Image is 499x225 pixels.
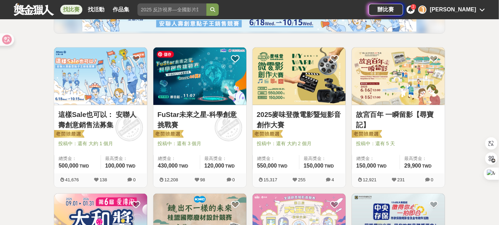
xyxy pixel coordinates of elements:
[404,155,441,162] span: 最高獎金：
[225,164,235,169] span: TWD
[356,140,441,147] span: 投稿中：還有 5 天
[304,163,324,169] span: 150,000
[138,3,206,16] input: 2025 反詐視界—全國影片競賽
[363,177,377,182] span: 12,921
[430,6,476,14] div: [PERSON_NAME]
[105,155,143,162] span: 最高獎金：
[60,5,82,14] a: 找比賽
[253,47,346,105] img: Cover Image
[397,177,405,182] span: 231
[418,6,427,14] div: J
[422,164,431,169] span: TWD
[157,51,174,58] span: 儲存
[133,177,135,182] span: 0
[54,47,147,105] img: Cover Image
[264,177,277,182] span: 15,317
[404,163,421,169] span: 29,900
[431,177,433,182] span: 0
[257,155,295,162] span: 總獎金：
[232,177,235,182] span: 0
[157,109,242,130] a: FuStar未來之星-科學創意挑戰賽
[179,164,188,169] span: TWD
[153,47,246,105] img: Cover Image
[356,109,441,130] a: 故宮百年 一瞬留影【尋寶記】
[204,155,242,162] span: 最高獎金：
[126,164,135,169] span: TWD
[158,163,178,169] span: 430,000
[369,4,403,15] a: 辦比賽
[332,177,334,182] span: 4
[100,177,107,182] span: 138
[152,130,184,139] img: 老闆娘嚴選
[352,47,445,105] img: Cover Image
[356,155,396,162] span: 總獎金：
[298,177,306,182] span: 255
[251,130,283,139] img: 老闆娘嚴選
[278,164,287,169] span: TWD
[257,140,342,147] span: 投稿中：還有 大約 2 個月
[59,163,79,169] span: 500,000
[53,130,84,139] img: 老闆娘嚴選
[59,155,96,162] span: 總獎金：
[413,5,415,9] span: 2
[200,177,205,182] span: 98
[257,109,342,130] a: 2025麥味登微電影暨短影音創作大賽
[58,140,143,147] span: 投稿中：還有 大約 1 個月
[350,130,382,139] img: 老闆娘嚴選
[85,5,107,14] a: 找活動
[110,5,132,14] a: 作品集
[105,163,125,169] span: 100,000
[356,163,376,169] span: 150,000
[157,140,242,147] span: 投稿中：還有 3 個月
[80,164,89,169] span: TWD
[164,177,178,182] span: 12,208
[325,164,334,169] span: TWD
[58,109,143,130] a: 這樣Sale也可以： 安聯人壽創意銷售法募集
[65,177,79,182] span: 41,676
[257,163,277,169] span: 550,000
[204,163,224,169] span: 120,000
[158,155,196,162] span: 總獎金：
[377,164,387,169] span: TWD
[304,155,342,162] span: 最高獎金：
